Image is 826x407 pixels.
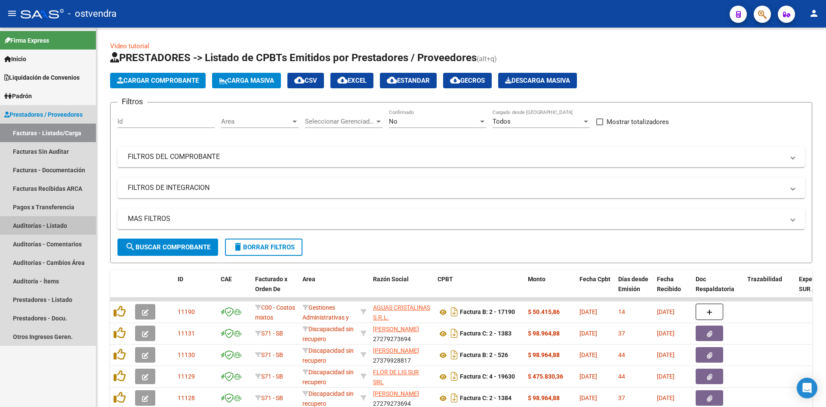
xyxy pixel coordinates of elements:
span: [PERSON_NAME] [373,326,419,332]
span: [PERSON_NAME] [373,347,419,354]
strong: $ 475.830,36 [528,373,563,380]
strong: $ 50.415,86 [528,308,560,315]
span: CPBT [438,276,453,283]
mat-icon: delete [233,242,243,252]
span: Fecha Recibido [657,276,681,292]
div: Open Intercom Messenger [797,378,817,398]
mat-icon: cloud_download [294,75,305,85]
span: [DATE] [579,308,597,315]
button: CSV [287,73,324,88]
span: 14 [618,308,625,315]
div: 30715123815 [373,367,431,385]
mat-icon: cloud_download [387,75,397,85]
span: Buscar Comprobante [125,243,210,251]
span: [DATE] [579,373,597,380]
datatable-header-cell: Facturado x Orden De [252,270,299,308]
button: Buscar Comprobante [117,239,218,256]
span: Area [221,118,291,125]
datatable-header-cell: CPBT [434,270,524,308]
datatable-header-cell: Area [299,270,357,308]
span: Carga Masiva [219,77,274,84]
datatable-header-cell: Fecha Recibido [653,270,692,308]
datatable-header-cell: Fecha Cpbt [576,270,615,308]
datatable-header-cell: Días desde Emisión [615,270,653,308]
span: Borrar Filtros [233,243,295,251]
mat-icon: cloud_download [450,75,460,85]
strong: Factura C: 2 - 1383 [460,330,512,337]
span: [DATE] [657,373,675,380]
button: Borrar Filtros [225,239,302,256]
strong: Factura B: 2 - 17190 [460,309,515,316]
span: CSV [294,77,317,84]
span: Gestiones Administrativas y Otros [302,304,349,331]
strong: Factura B: 2 - 526 [460,352,508,359]
div: 27379928817 [373,346,431,364]
span: Discapacidad sin recupero [302,347,354,364]
app-download-masive: Descarga masiva de comprobantes (adjuntos) [498,73,577,88]
span: C00 - Costos mixtos [255,304,295,321]
span: ID [178,276,183,283]
span: Días desde Emisión [618,276,648,292]
a: Video tutorial [110,42,149,50]
span: Todos [493,118,511,125]
span: Mostrar totalizadores [607,117,669,127]
span: Discapacidad sin recupero [302,369,354,385]
i: Descargar documento [449,370,460,383]
mat-icon: search [125,242,136,252]
datatable-header-cell: Doc Respaldatoria [692,270,744,308]
strong: Factura C: 4 - 19630 [460,373,515,380]
mat-panel-title: FILTROS DEL COMPROBANTE [128,152,784,162]
span: S71 - SB [261,330,283,337]
strong: Factura C: 2 - 1384 [460,395,512,402]
span: Gecros [450,77,485,84]
span: Monto [528,276,546,283]
i: Descargar documento [449,305,460,319]
span: CAE [221,276,232,283]
datatable-header-cell: Trazabilidad [744,270,795,308]
strong: $ 98.964,88 [528,351,560,358]
span: 11130 [178,351,195,358]
span: Discapacidad sin recupero [302,390,354,407]
h3: Filtros [117,96,147,108]
span: Seleccionar Gerenciador [305,118,375,125]
datatable-header-cell: Monto [524,270,576,308]
span: 11128 [178,395,195,401]
div: 27279273694 [373,389,431,407]
span: Estandar [387,77,430,84]
span: Facturado x Orden De [255,276,287,292]
span: 11129 [178,373,195,380]
span: Liquidación de Convenios [4,73,80,82]
span: 37 [618,330,625,337]
span: [DATE] [657,308,675,315]
i: Descargar documento [449,326,460,340]
span: [DATE] [579,330,597,337]
span: 44 [618,351,625,358]
span: Firma Express [4,36,49,45]
button: Gecros [443,73,492,88]
button: Estandar [380,73,437,88]
span: Prestadores / Proveedores [4,110,83,119]
span: Inicio [4,54,26,64]
span: No [389,118,398,125]
span: Area [302,276,315,283]
span: 11190 [178,308,195,315]
span: [DATE] [657,351,675,358]
span: 37 [618,395,625,401]
button: Carga Masiva [212,73,281,88]
mat-icon: cloud_download [337,75,348,85]
span: AGUAS CRISTALINAS S.R.L. [373,304,430,321]
span: PRESTADORES -> Listado de CPBTs Emitidos por Prestadores / Proveedores [110,52,477,64]
strong: $ 98.964,88 [528,395,560,401]
mat-panel-title: MAS FILTROS [128,214,784,224]
span: 44 [618,373,625,380]
button: Descarga Masiva [498,73,577,88]
mat-expansion-panel-header: FILTROS DE INTEGRACION [117,177,805,198]
span: 11131 [178,330,195,337]
mat-icon: menu [7,8,17,19]
span: [DATE] [579,395,597,401]
i: Descargar documento [449,348,460,362]
span: S71 - SB [261,351,283,358]
div: 30711526478 [373,303,431,321]
datatable-header-cell: CAE [217,270,252,308]
datatable-header-cell: Razón Social [370,270,434,308]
